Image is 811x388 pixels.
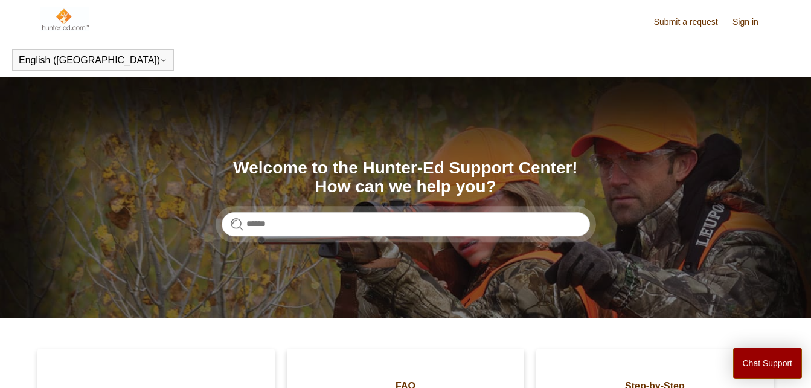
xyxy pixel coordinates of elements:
h1: Welcome to the Hunter-Ed Support Center! How can we help you? [222,159,590,196]
button: Chat Support [733,348,803,379]
button: English ([GEOGRAPHIC_DATA]) [19,55,167,66]
a: Submit a request [654,16,730,28]
img: Hunter-Ed Help Center home page [40,7,89,31]
input: Search [222,212,590,236]
a: Sign in [732,16,771,28]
